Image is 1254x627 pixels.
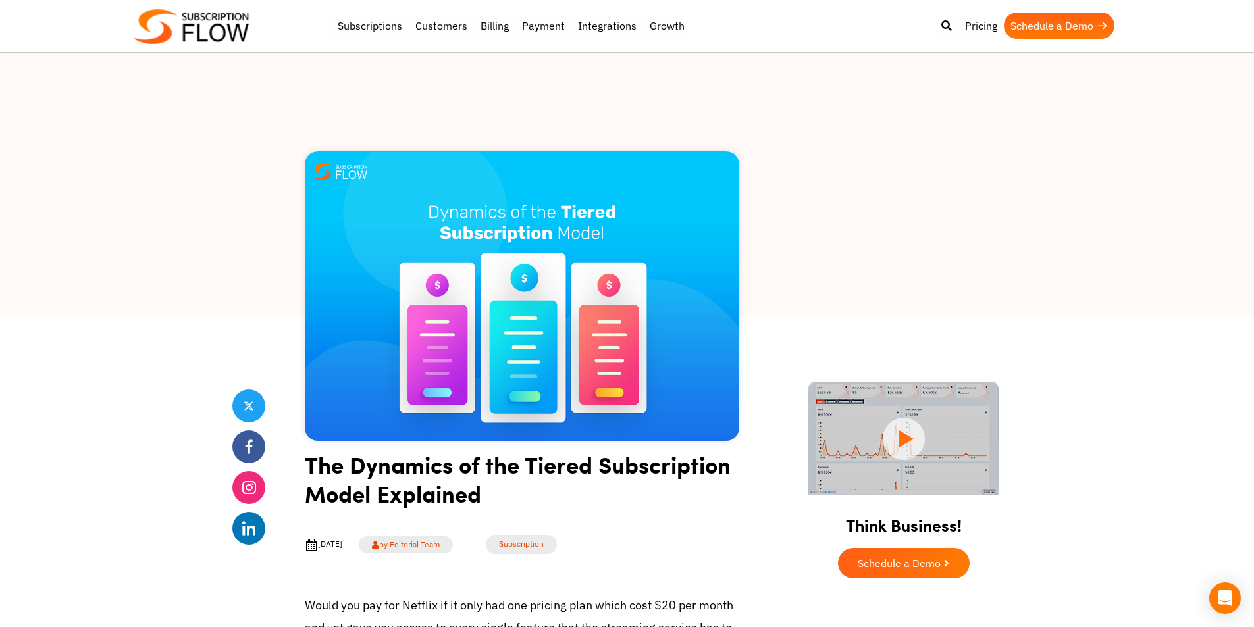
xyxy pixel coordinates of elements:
a: Payment [515,13,571,39]
a: Subscriptions [331,13,409,39]
div: [DATE] [305,538,342,551]
img: Subscriptionflow [134,9,249,44]
a: Subscription [486,535,557,554]
a: Growth [643,13,691,39]
a: Schedule a Demo [1004,13,1114,39]
a: by Editorial Team [359,536,453,553]
div: Open Intercom Messenger [1209,582,1241,614]
img: intro video [808,382,999,495]
img: Tiered subscription model [305,151,739,441]
h2: Think Business! [785,499,1022,541]
a: Pricing [958,13,1004,39]
a: Billing [474,13,515,39]
a: Customers [409,13,474,39]
span: Schedule a Demo [858,558,941,568]
h1: The Dynamics of the Tiered Subscription Model Explained [305,450,739,518]
a: Integrations [571,13,643,39]
a: Schedule a Demo [838,548,970,578]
